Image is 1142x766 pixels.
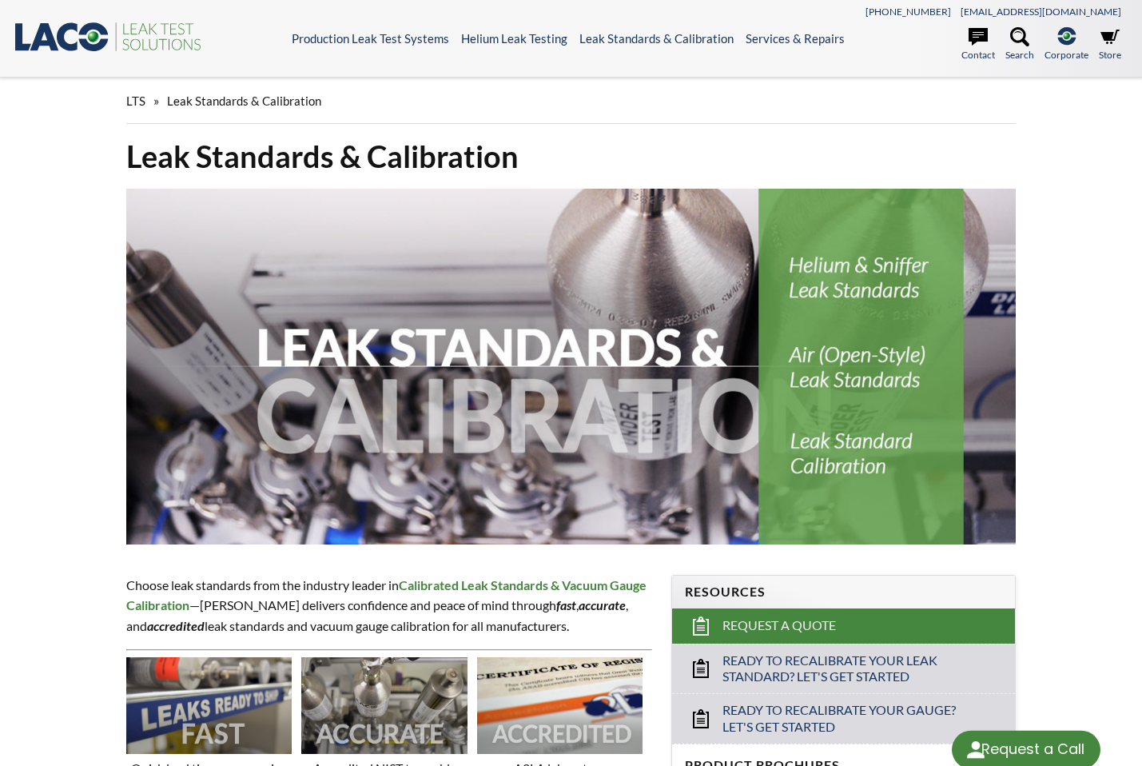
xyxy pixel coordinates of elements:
span: Corporate [1045,47,1088,62]
img: Leak Standards & Calibration header [126,189,1016,545]
em: fast [556,597,576,612]
span: Request a Quote [722,617,836,634]
a: Ready to Recalibrate Your Gauge? Let's Get Started [672,693,1015,744]
a: Contact [961,27,995,62]
img: Image showing the word ACCREDITED overlaid on it [477,657,643,754]
a: Store [1099,27,1121,62]
img: round button [963,737,989,763]
span: LTS [126,94,145,108]
img: Image showing the word FAST overlaid on it [126,657,292,754]
h1: Leak Standards & Calibration [126,137,1016,176]
a: Search [1005,27,1034,62]
a: Request a Quote [672,608,1015,644]
a: Services & Repairs [746,31,845,46]
strong: accurate [579,597,626,612]
a: Production Leak Test Systems [292,31,449,46]
a: Helium Leak Testing [461,31,567,46]
img: Image showing the word ACCURATE overlaid on it [301,657,467,754]
em: accredited [147,618,205,633]
span: Leak Standards & Calibration [167,94,321,108]
a: [EMAIL_ADDRESS][DOMAIN_NAME] [961,6,1121,18]
p: Choose leak standards from the industry leader in —[PERSON_NAME] delivers confidence and peace of... [126,575,652,636]
a: [PHONE_NUMBER] [865,6,951,18]
h4: Resources [685,584,1002,600]
span: Ready to Recalibrate Your Leak Standard? Let's Get Started [722,652,966,686]
a: Leak Standards & Calibration [579,31,734,46]
span: Ready to Recalibrate Your Gauge? Let's Get Started [722,702,966,736]
a: Ready to Recalibrate Your Leak Standard? Let's Get Started [672,644,1015,694]
div: » [126,78,1016,124]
